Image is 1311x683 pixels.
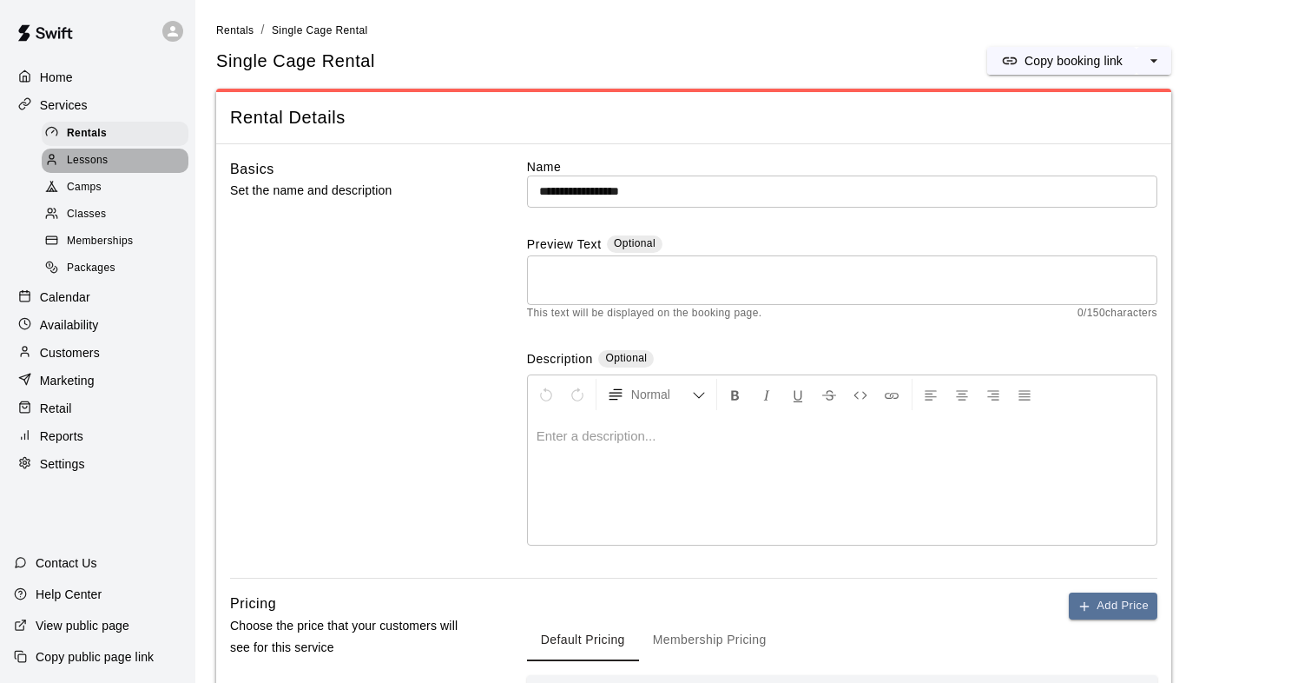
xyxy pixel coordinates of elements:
[14,284,181,310] a: Calendar
[1069,593,1157,620] button: Add Price
[42,229,188,254] div: Memberships
[14,451,181,477] a: Settings
[527,305,762,322] span: This text will be displayed on the booking page.
[36,554,97,572] p: Contact Us
[67,125,107,143] span: Rentals
[67,179,102,196] span: Camps
[631,386,692,403] span: Normal
[605,352,647,364] span: Optional
[563,379,592,410] button: Redo
[40,400,72,417] p: Retail
[40,69,73,86] p: Home
[14,423,181,449] a: Reports
[42,175,195,202] a: Camps
[272,24,368,36] span: Single Cage Rental
[36,648,154,666] p: Copy public page link
[721,379,750,410] button: Format Bold
[216,23,254,36] a: Rentals
[947,379,977,410] button: Center Align
[42,120,195,147] a: Rentals
[527,158,1157,176] label: Name
[40,96,88,114] p: Services
[261,21,265,39] li: /
[67,233,133,250] span: Memberships
[527,350,593,370] label: Description
[67,260,115,277] span: Packages
[36,586,102,603] p: Help Center
[42,147,195,174] a: Lessons
[40,455,85,473] p: Settings
[14,395,181,421] a: Retail
[783,379,813,410] button: Format Underline
[877,379,906,410] button: Insert Link
[216,21,1290,40] nav: breadcrumb
[42,176,188,200] div: Camps
[67,206,106,223] span: Classes
[42,122,188,146] div: Rentals
[639,620,781,661] button: Membership Pricing
[978,379,1008,410] button: Right Align
[42,202,188,227] div: Classes
[42,255,195,282] a: Packages
[600,379,713,410] button: Formatting Options
[14,312,181,338] a: Availability
[216,50,375,73] h5: Single Cage Rental
[916,379,945,410] button: Left Align
[527,620,639,661] button: Default Pricing
[36,617,129,634] p: View public page
[14,368,181,394] a: Marketing
[42,256,188,281] div: Packages
[40,288,90,306] p: Calendar
[40,344,100,361] p: Customers
[14,92,181,118] a: Services
[752,379,781,410] button: Format Italics
[230,593,276,615] h6: Pricing
[40,428,83,445] p: Reports
[987,47,1171,75] div: split button
[67,152,109,169] span: Lessons
[230,180,471,202] p: Set the name and description
[1010,379,1039,410] button: Justify Align
[614,237,655,249] span: Optional
[1077,305,1157,322] span: 0 / 150 characters
[14,64,181,90] a: Home
[230,615,471,659] p: Choose the price that your customers will see for this service
[814,379,844,410] button: Format Strikethrough
[230,158,274,181] h6: Basics
[846,379,875,410] button: Insert Code
[42,229,195,255] a: Memberships
[14,340,181,366] a: Customers
[42,202,195,229] a: Classes
[1136,47,1171,75] button: select merge strategy
[216,24,254,36] span: Rentals
[42,149,188,173] div: Lessons
[527,235,602,255] label: Preview Text
[987,47,1136,75] button: Copy booking link
[531,379,561,410] button: Undo
[40,372,95,389] p: Marketing
[1024,52,1123,70] p: Copy booking link
[230,106,1157,129] span: Rental Details
[40,316,99,334] p: Availability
